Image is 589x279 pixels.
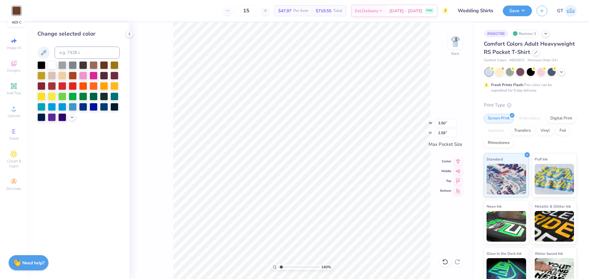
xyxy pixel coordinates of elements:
div: Change selected color [37,30,120,38]
div: Embroidery [515,114,545,123]
span: Total [333,8,342,14]
div: Print Type [484,102,577,109]
span: Glow in the Dark Ink [487,250,522,257]
div: Screen Print [484,114,514,123]
input: e.g. 7428 c [55,47,120,59]
span: Water based Ink [535,250,563,257]
img: Puff Ink [535,164,574,194]
button: Save [503,6,532,16]
img: Standard [487,164,526,194]
span: Comfort Colors [484,58,506,63]
div: Transfers [510,126,535,135]
div: Applique [484,126,508,135]
div: Foil [556,126,570,135]
span: Est. Delivery [355,8,378,14]
span: Puff Ink [535,156,548,162]
span: Neon Ink [487,203,502,209]
span: $719.55 [316,8,331,14]
span: Center [440,159,451,164]
span: Minimum Order: 24 + [528,58,558,63]
span: Bottom [440,189,451,193]
div: 469 C [8,18,25,27]
div: Digital Print [546,114,576,123]
span: [DATE] - [DATE] [389,8,422,14]
span: # 6030CC [510,58,525,63]
span: Metallic & Glitter Ink [535,203,571,209]
div: This color can be expedited for 5 day delivery. [491,82,567,93]
img: Back [449,36,461,48]
input: – – [234,5,258,16]
span: FREE [426,9,433,13]
span: Greek [9,136,19,141]
span: Upload [8,113,20,118]
div: # 506279B [484,30,508,37]
img: Metallic & Glitter Ink [535,211,574,242]
div: Revision 3 [511,30,539,37]
strong: Fresh Prints Flash: [491,82,524,87]
span: Middle [440,169,451,173]
img: Gil Tec [565,5,577,17]
span: Decorate [6,186,21,191]
span: Add Text [6,91,21,96]
span: Standard [487,156,503,162]
span: $47.97 [278,8,291,14]
input: Untitled Design [453,5,498,17]
div: Back [451,51,459,56]
div: Rhinestones [484,138,514,148]
div: Vinyl [537,126,554,135]
span: Image AI [7,45,21,50]
span: Designs [7,68,21,73]
span: GT [557,7,563,14]
span: 140 % [321,264,331,270]
span: Clipart & logos [3,159,25,168]
img: Neon Ink [487,211,526,242]
a: GT [557,5,577,17]
span: Per Item [293,8,308,14]
span: Comfort Colors Adult Heavyweight RS Pocket T-Shirt [484,40,575,56]
strong: Need help? [22,260,44,266]
span: Top [440,179,451,183]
